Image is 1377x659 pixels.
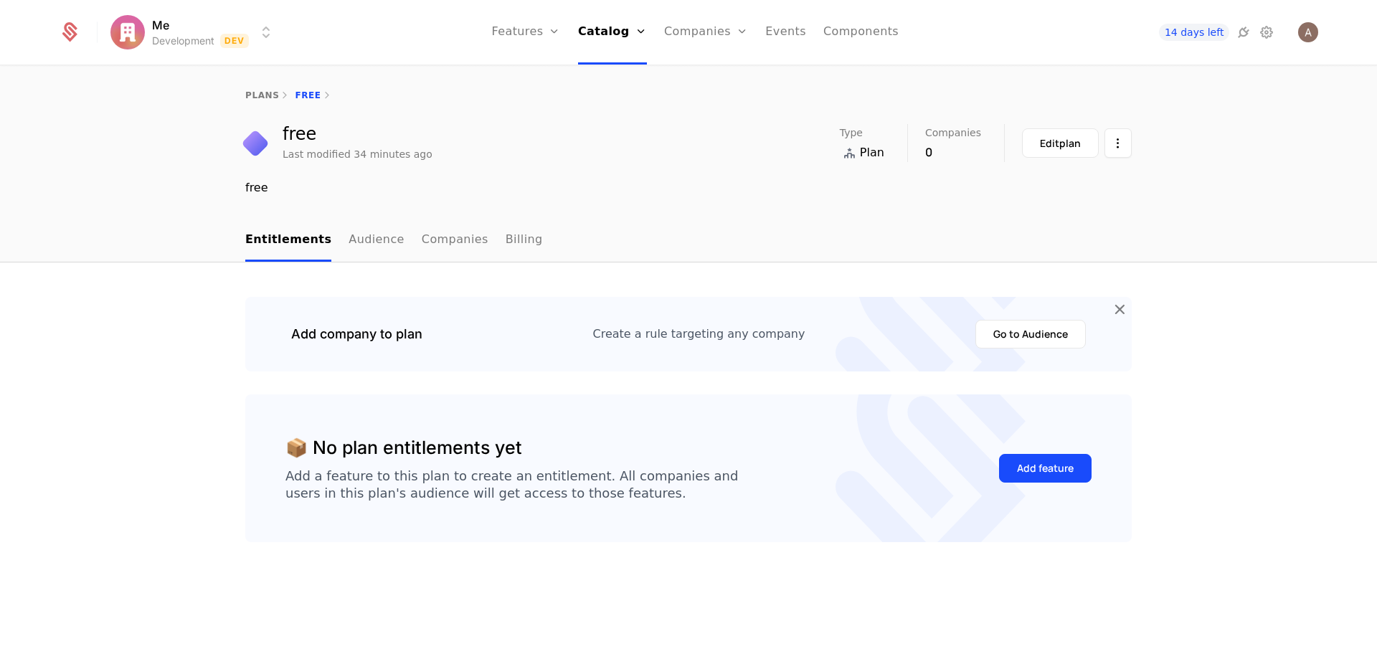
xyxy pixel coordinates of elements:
[285,435,522,462] div: 📦 No plan entitlements yet
[245,90,279,100] a: plans
[1104,128,1132,158] button: Select action
[245,219,331,262] a: Entitlements
[1022,128,1099,158] button: Editplan
[285,468,738,502] div: Add a feature to this plan to create an entitlement. All companies and users in this plan's audie...
[220,34,250,48] span: Dev
[1040,136,1081,151] div: Edit plan
[1017,461,1074,475] div: Add feature
[999,454,1092,483] button: Add feature
[975,320,1086,349] button: Go to Audience
[1258,24,1275,41] a: Settings
[283,147,432,161] div: Last modified 34 minutes ago
[1235,24,1252,41] a: Integrations
[925,143,981,161] div: 0
[593,326,805,343] div: Create a rule targeting any company
[115,16,275,48] button: Select environment
[152,16,169,34] span: Me
[1298,22,1318,42] img: Alexis Candelaria
[422,219,488,262] a: Companies
[1298,22,1318,42] button: Open user button
[1159,24,1229,41] a: 14 days left
[245,219,1132,262] nav: Main
[840,128,863,138] span: Type
[860,144,884,161] span: Plan
[152,34,214,48] div: Development
[245,219,543,262] ul: Choose Sub Page
[506,219,543,262] a: Billing
[245,179,1132,196] div: free
[925,128,981,138] span: Companies
[110,15,145,49] img: Me
[349,219,404,262] a: Audience
[291,324,422,344] div: Add company to plan
[283,125,432,143] div: free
